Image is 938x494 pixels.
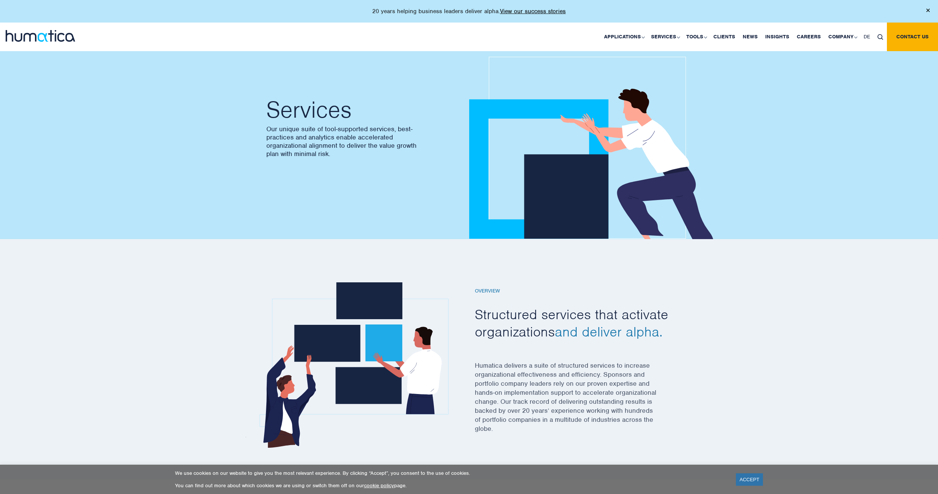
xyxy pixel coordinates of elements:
[266,125,462,158] p: Our unique suite of tool-supported services, best-practices and analytics enable accelerated orga...
[175,482,727,489] p: You can find out more about which cookies we are using or switch them off on our page.
[266,98,462,121] h2: Services
[887,23,938,51] a: Contact us
[372,8,566,15] p: 20 years helping business leaders deliver alpha.
[647,23,683,51] a: Services
[825,23,860,51] a: Company
[860,23,874,51] a: DE
[793,23,825,51] a: Careers
[475,306,678,340] h2: Structured services that activate organizations
[878,34,883,40] img: search_icon
[6,30,75,42] img: logo
[364,482,394,489] a: cookie policy
[739,23,761,51] a: News
[736,473,763,486] a: ACCEPT
[864,33,870,40] span: DE
[600,23,647,51] a: Applications
[761,23,793,51] a: Insights
[500,8,566,15] a: View our success stories
[475,288,678,294] h6: Overview
[469,57,729,239] img: about_banner1
[683,23,710,51] a: Tools
[175,470,727,476] p: We use cookies on our website to give you the most relevant experience. By clicking “Accept”, you...
[710,23,739,51] a: Clients
[555,323,663,340] span: and deliver alpha.
[246,282,449,448] img: serv1
[475,361,678,442] p: Humatica delivers a suite of structured services to increase organizational effectiveness and eff...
